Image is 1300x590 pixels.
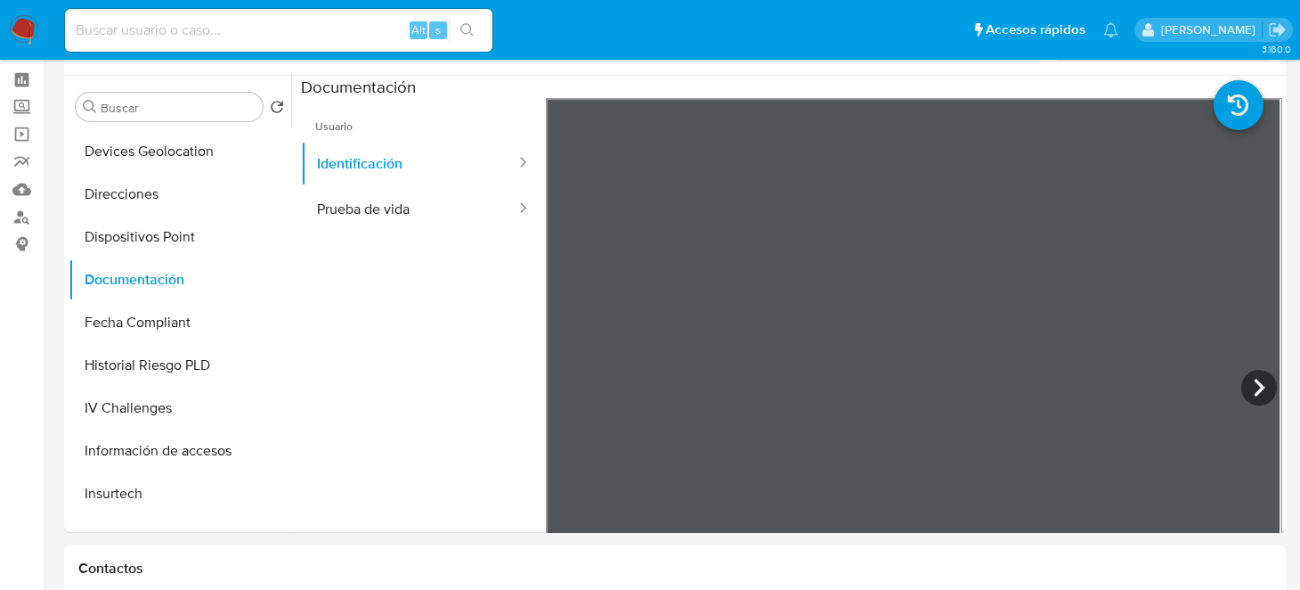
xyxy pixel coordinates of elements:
[69,472,291,515] button: Insurtech
[83,100,97,114] button: Buscar
[69,301,291,344] button: Fecha Compliant
[65,19,492,42] input: Buscar usuario o caso...
[435,21,441,38] span: s
[270,100,284,119] button: Volver al orden por defecto
[1262,42,1291,56] span: 3.160.0
[1103,22,1118,37] a: Notificaciones
[69,173,291,216] button: Direcciones
[69,130,291,173] button: Devices Geolocation
[411,21,426,38] span: Alt
[69,387,291,430] button: IV Challenges
[1268,20,1287,39] a: Salir
[101,100,256,116] input: Buscar
[69,258,291,301] button: Documentación
[69,430,291,472] button: Información de accesos
[78,560,1272,578] h1: Contactos
[69,515,291,558] button: Items
[1161,21,1262,38] p: brenda.morenoreyes@mercadolibre.com.mx
[69,216,291,258] button: Dispositivos Point
[986,20,1085,39] span: Accesos rápidos
[69,344,291,387] button: Historial Riesgo PLD
[449,18,485,43] button: search-icon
